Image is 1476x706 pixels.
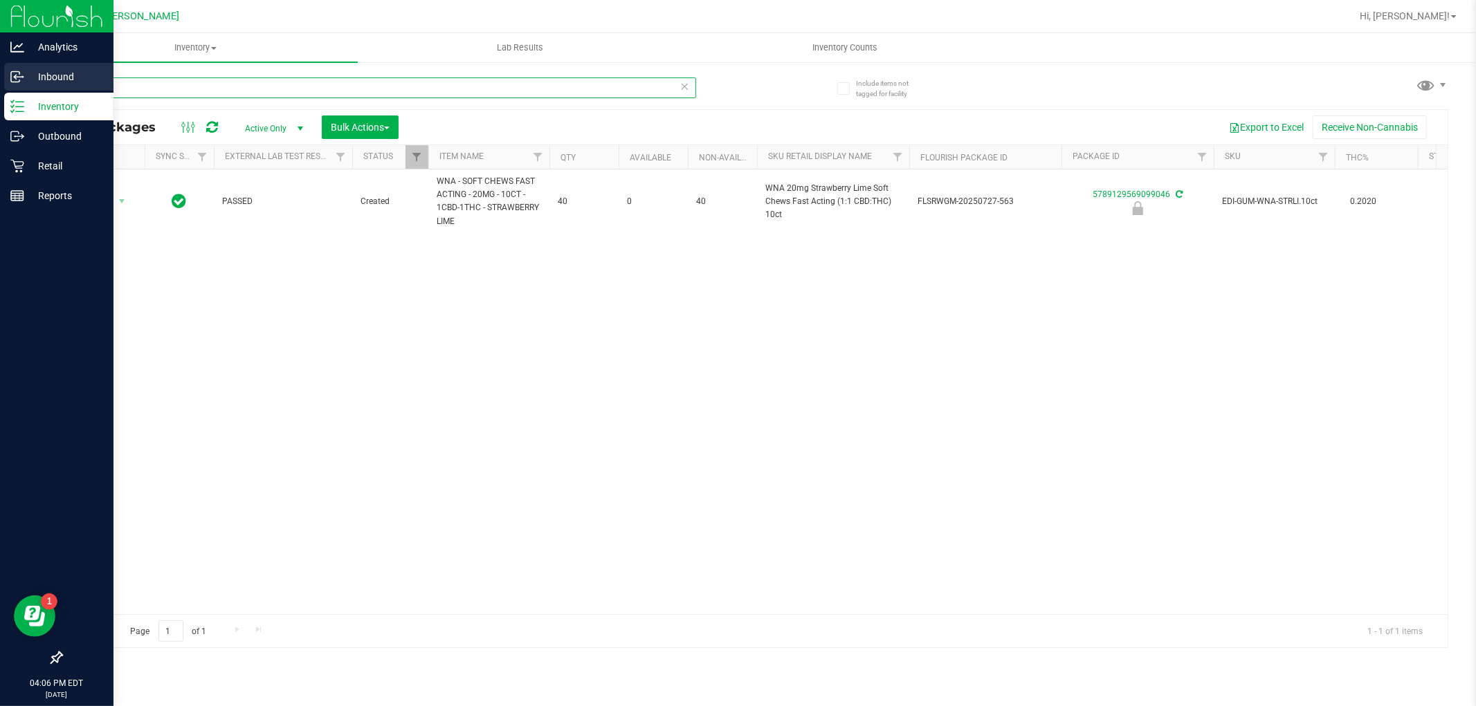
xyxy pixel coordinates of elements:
span: Created [361,195,420,208]
inline-svg: Inbound [10,70,24,84]
p: 04:06 PM EDT [6,677,107,689]
span: Sync from Compliance System [1174,189,1183,199]
iframe: Resource center unread badge [41,593,57,610]
a: Package ID [1073,151,1120,161]
p: Inventory [24,98,107,115]
a: Available [630,153,671,162]
a: Flourish Package ID [920,153,1008,162]
span: 40 [696,195,749,208]
a: Sku Retail Display Name [768,151,872,161]
span: Inventory Counts [794,41,896,54]
span: 40 [558,195,610,208]
inline-svg: Analytics [10,40,24,54]
button: Receive Non-Cannabis [1313,115,1427,139]
span: 0 [627,195,680,208]
p: Retail [24,158,107,174]
a: Filter [1191,145,1214,169]
span: 0.2020 [1343,192,1383,212]
a: Item Name [439,151,484,161]
inline-svg: Reports [10,189,24,203]
input: 1 [158,620,183,642]
a: Filter [1312,145,1335,169]
span: Page of 1 [118,620,218,642]
p: Analytics [24,39,107,55]
a: Qty [561,153,576,162]
span: Clear [680,77,690,95]
a: Sync Status [156,151,209,161]
span: WNA - SOFT CHEWS FAST ACTING - 20MG - 10CT - 1CBD-1THC - STRAWBERRY LIME [437,175,541,228]
input: Search Package ID, Item Name, SKU, Lot or Part Number... [61,77,696,98]
a: Filter [886,145,909,169]
a: Status [363,151,393,161]
p: Reports [24,187,107,204]
span: In Sync [172,192,187,211]
span: Bulk Actions [331,122,390,133]
a: 5789129569099046 [1093,189,1170,199]
a: Strain [1429,151,1457,161]
p: Outbound [24,128,107,145]
span: All Packages [72,120,170,135]
a: Non-Available [699,153,760,162]
a: SKU [1225,151,1241,161]
span: Include items not tagged for facility [856,78,925,99]
span: EDI-GUM-WNA-STRLI.10ct [1222,195,1327,208]
span: PASSED [222,195,344,208]
span: Lab Results [478,41,562,54]
a: External Lab Test Result [225,151,334,161]
a: Inventory Counts [682,33,1007,62]
a: Filter [191,145,214,169]
inline-svg: Inventory [10,100,24,113]
a: Inventory [33,33,358,62]
span: Hi, [PERSON_NAME]! [1360,10,1450,21]
iframe: Resource center [14,595,55,637]
a: THC% [1346,153,1369,162]
span: 1 - 1 of 1 items [1356,620,1434,641]
a: Lab Results [358,33,682,62]
span: FLSRWGM-20250727-563 [918,195,1053,208]
a: Filter [527,145,549,169]
span: select [113,192,131,211]
a: Filter [329,145,352,169]
p: Inbound [24,68,107,85]
button: Bulk Actions [322,115,399,139]
button: Export to Excel [1220,115,1313,139]
span: WNA 20mg Strawberry Lime Soft Chews Fast Acting (1:1 CBD:THC) 10ct [765,182,901,222]
a: Filter [406,145,428,169]
span: [PERSON_NAME] [103,10,179,22]
inline-svg: Retail [10,159,24,173]
p: [DATE] [6,689,107,700]
span: Inventory [33,41,358,54]
inline-svg: Outbound [10,129,24,143]
div: Newly Received [1059,201,1216,215]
